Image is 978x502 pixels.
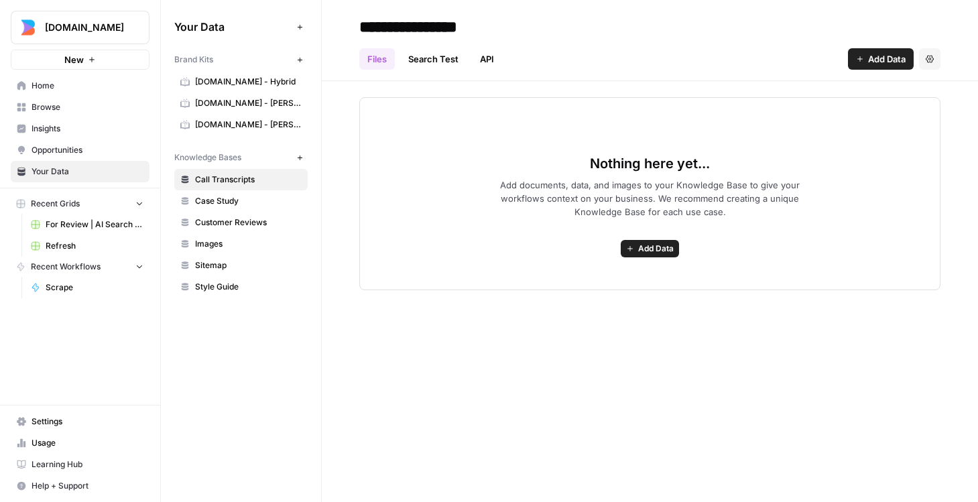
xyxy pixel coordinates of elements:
span: [DOMAIN_NAME] - Hybrid [195,76,302,88]
span: Your Data [174,19,292,35]
span: Your Data [32,166,143,178]
span: Brand Kits [174,54,213,66]
a: API [472,48,502,70]
span: Sitemap [195,259,302,271]
a: [DOMAIN_NAME] - [PERSON_NAME] [174,92,308,114]
button: Recent Workflows [11,257,149,277]
a: Scrape [25,277,149,298]
span: Refresh [46,240,143,252]
button: Help + Support [11,475,149,497]
span: Add Data [638,243,674,255]
span: Knowledge Bases [174,151,241,164]
span: Add documents, data, and images to your Knowledge Base to give your workflows context on your bus... [479,178,822,218]
button: Add Data [848,48,914,70]
a: For Review | AI Search Questions - Hybrid Brand Kit [25,214,149,235]
img: Builder.io Logo [15,15,40,40]
a: Case Study [174,190,308,212]
span: Case Study [195,195,302,207]
span: Learning Hub [32,458,143,470]
a: Home [11,75,149,97]
a: Call Transcripts [174,169,308,190]
button: Add Data [621,240,679,257]
span: Opportunities [32,144,143,156]
a: Style Guide [174,276,308,298]
button: Recent Grids [11,194,149,214]
span: [DOMAIN_NAME] - [PERSON_NAME] test [195,119,302,131]
span: Help + Support [32,480,143,492]
a: Files [359,48,395,70]
span: Scrape [46,281,143,294]
span: Add Data [868,52,906,66]
a: Learning Hub [11,454,149,475]
a: Sitemap [174,255,308,276]
a: Usage [11,432,149,454]
button: Workspace: Builder.io [11,11,149,44]
a: Images [174,233,308,255]
span: New [64,53,84,66]
a: Insights [11,118,149,139]
a: Search Test [400,48,467,70]
span: [DOMAIN_NAME] [45,21,126,34]
a: Settings [11,411,149,432]
span: Call Transcripts [195,174,302,186]
span: Nothing here yet... [590,154,710,173]
span: Home [32,80,143,92]
span: Insights [32,123,143,135]
a: Refresh [25,235,149,257]
span: Style Guide [195,281,302,293]
span: Settings [32,416,143,428]
span: Browse [32,101,143,113]
span: Recent Grids [31,198,80,210]
span: [DOMAIN_NAME] - [PERSON_NAME] [195,97,302,109]
button: New [11,50,149,70]
span: Images [195,238,302,250]
a: Your Data [11,161,149,182]
span: Recent Workflows [31,261,101,273]
a: Browse [11,97,149,118]
span: Customer Reviews [195,216,302,229]
a: Opportunities [11,139,149,161]
a: [DOMAIN_NAME] - [PERSON_NAME] test [174,114,308,135]
span: Usage [32,437,143,449]
a: Customer Reviews [174,212,308,233]
span: For Review | AI Search Questions - Hybrid Brand Kit [46,218,143,231]
a: [DOMAIN_NAME] - Hybrid [174,71,308,92]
